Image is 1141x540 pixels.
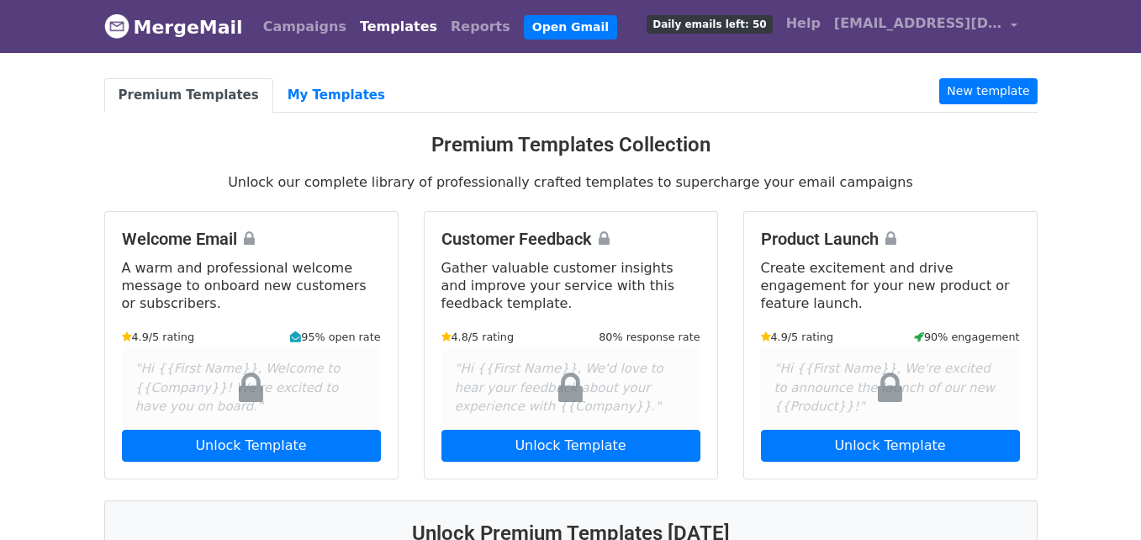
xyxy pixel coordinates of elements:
a: Unlock Template [441,430,700,462]
div: "Hi {{First Name}}, We're excited to announce the launch of our new {{Product}}!" [761,346,1020,430]
a: My Templates [273,78,399,113]
p: A warm and professional welcome message to onboard new customers or subscribers. [122,259,381,312]
h4: Customer Feedback [441,229,700,249]
div: "Hi {{First Name}}, We'd love to hear your feedback about your experience with {{Company}}." [441,346,700,430]
a: Campaigns [256,10,353,44]
a: Unlock Template [122,430,381,462]
a: MergeMail [104,9,243,45]
p: Gather valuable customer insights and improve your service with this feedback template. [441,259,700,312]
small: 80% response rate [599,329,700,345]
small: 90% engagement [914,329,1020,345]
small: 95% open rate [290,329,380,345]
a: New template [939,78,1037,104]
a: Help [779,7,827,40]
h3: Premium Templates Collection [104,133,1038,157]
a: Templates [353,10,444,44]
img: MergeMail logo [104,13,129,39]
a: Premium Templates [104,78,273,113]
a: Reports [444,10,517,44]
h4: Product Launch [761,229,1020,249]
span: Daily emails left: 50 [647,15,772,34]
h4: Welcome Email [122,229,381,249]
div: "Hi {{First Name}}, Welcome to {{Company}}! We're excited to have you on board." [122,346,381,430]
a: Open Gmail [524,15,617,40]
a: [EMAIL_ADDRESS][DOMAIN_NAME] [827,7,1024,46]
small: 4.9/5 rating [122,329,195,345]
small: 4.9/5 rating [761,329,834,345]
span: [EMAIL_ADDRESS][DOMAIN_NAME] [834,13,1002,34]
a: Daily emails left: 50 [640,7,779,40]
p: Unlock our complete library of professionally crafted templates to supercharge your email campaigns [104,173,1038,191]
p: Create excitement and drive engagement for your new product or feature launch. [761,259,1020,312]
small: 4.8/5 rating [441,329,515,345]
a: Unlock Template [761,430,1020,462]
